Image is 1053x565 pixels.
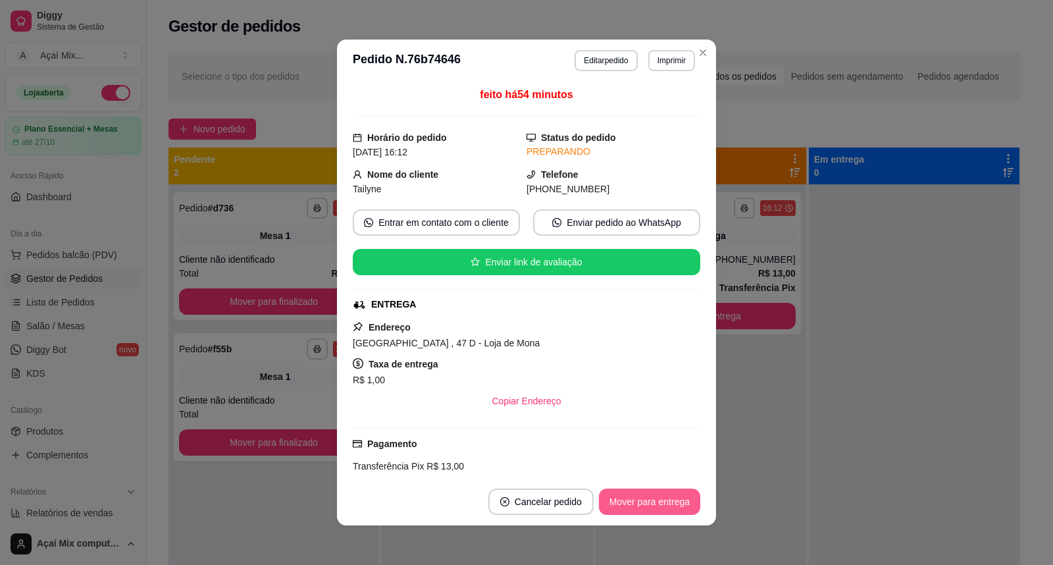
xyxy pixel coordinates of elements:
strong: Pagamento [367,439,417,449]
div: PREPARANDO [526,145,700,159]
span: Tailyne [353,184,382,194]
strong: Taxa de entrega [369,359,438,369]
span: calendar [353,133,362,142]
strong: Status do pedido [541,132,616,143]
button: Imprimir [648,50,695,71]
strong: Telefone [541,169,578,180]
span: Transferência Pix [353,461,424,471]
span: star [471,257,480,267]
span: [DATE] 16:12 [353,147,407,157]
span: pushpin [353,321,363,332]
h3: Pedido N. 76b74646 [353,50,461,71]
button: whats-appEntrar em contato com o cliente [353,209,520,236]
button: Close [692,42,713,63]
button: Editarpedido [575,50,637,71]
span: [PHONE_NUMBER] [526,184,609,194]
strong: Nome do cliente [367,169,438,180]
span: whats-app [364,218,373,227]
span: R$ 1,00 [353,375,385,385]
button: Copiar Endereço [481,388,571,414]
span: whats-app [552,218,561,227]
button: starEnviar link de avaliação [353,249,700,275]
span: [GEOGRAPHIC_DATA] , 47 D - Loja de Mona [353,338,540,348]
span: user [353,170,362,179]
span: dollar [353,358,363,369]
button: whats-appEnviar pedido ao WhatsApp [533,209,700,236]
span: feito há 54 minutos [480,89,573,100]
span: credit-card [353,439,362,448]
strong: Endereço [369,322,411,333]
span: desktop [526,133,536,142]
strong: Horário do pedido [367,132,447,143]
button: Mover para entrega [599,489,700,515]
span: R$ 13,00 [424,461,464,471]
button: close-circleCancelar pedido [488,489,594,515]
span: phone [526,170,536,179]
span: close-circle [500,497,509,506]
div: ENTREGA [371,298,416,311]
